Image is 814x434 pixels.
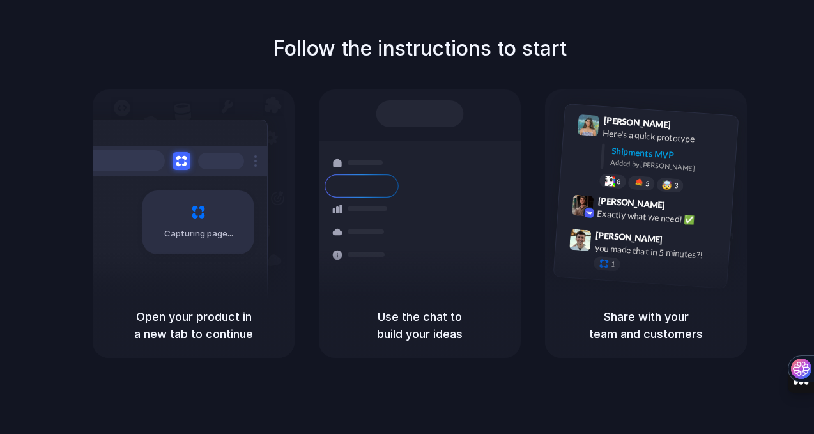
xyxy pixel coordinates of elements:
div: Here's a quick prototype [603,126,730,148]
span: 3 [674,182,679,189]
div: Exactly what we need! ✅ [597,206,725,228]
span: 9:47 AM [666,234,693,249]
span: Capturing page [164,228,235,240]
span: [PERSON_NAME] [595,228,663,246]
div: Added by [PERSON_NAME] [610,157,728,175]
div: Shipments MVP [611,144,729,165]
span: [PERSON_NAME] [603,113,671,132]
span: 9:42 AM [669,199,695,215]
span: 1 [611,260,615,267]
span: 8 [617,178,621,185]
h1: Follow the instructions to start [273,33,567,64]
span: [PERSON_NAME] [597,193,665,212]
div: 🤯 [662,180,673,190]
h5: Use the chat to build your ideas [334,308,505,343]
span: 5 [645,180,650,187]
div: you made that in 5 minutes?! [594,241,722,263]
h5: Share with your team and customers [560,308,732,343]
span: 9:41 AM [675,119,701,134]
h5: Open your product in a new tab to continue [108,308,279,343]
